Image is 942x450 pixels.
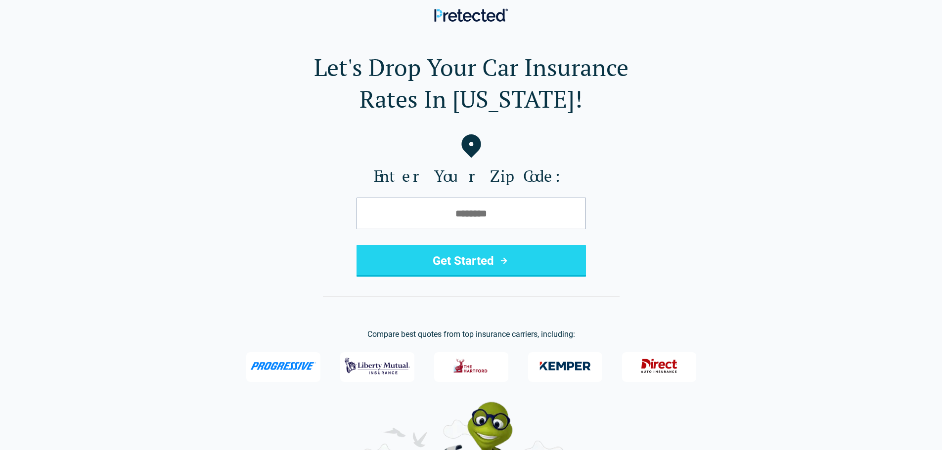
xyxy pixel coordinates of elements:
img: Liberty Mutual [345,353,410,379]
label: Enter Your Zip Code: [16,166,926,186]
img: Direct General [635,353,683,379]
img: The Hartford [447,353,495,379]
p: Compare best quotes from top insurance carriers, including: [16,328,926,340]
img: Progressive [250,362,316,370]
h1: Let's Drop Your Car Insurance Rates In [US_STATE]! [16,51,926,115]
img: Pretected [434,8,508,22]
button: Get Started [357,245,586,277]
img: Kemper [533,353,598,379]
